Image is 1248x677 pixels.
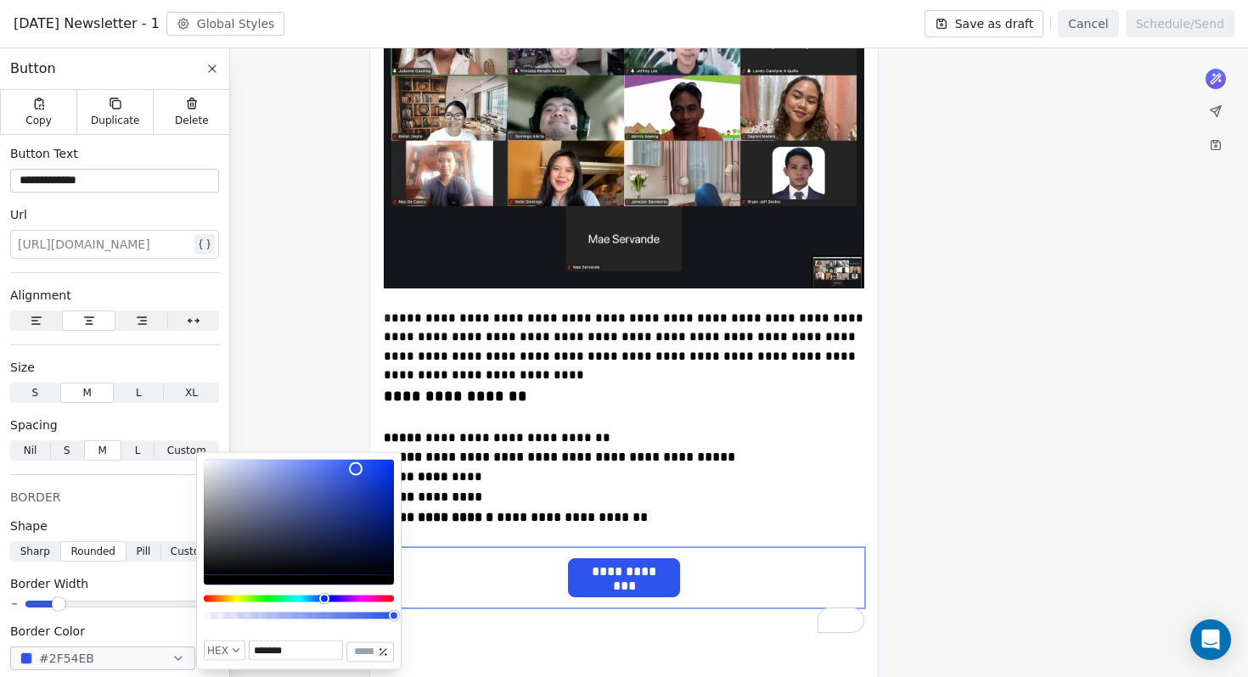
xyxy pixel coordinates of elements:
[185,385,198,400] span: XL
[20,544,50,559] span: Sharp
[136,385,142,400] span: L
[10,145,78,162] span: Button Text
[14,14,160,34] span: [DATE] Newsletter - 1
[1058,10,1118,37] button: Cancel
[175,114,209,127] span: Delete
[10,417,58,434] span: Spacing
[135,443,141,458] span: L
[136,544,150,559] span: Pill
[39,650,94,668] span: #2F54EB
[25,114,52,127] span: Copy
[1126,10,1234,37] button: Schedule/Send
[204,613,394,619] div: Alpha
[10,359,35,376] span: Size
[166,12,285,36] button: Global Styles
[10,518,48,534] span: Shape
[10,575,88,592] span: Border Width
[64,443,70,458] span: S
[204,460,394,575] div: Color
[171,544,210,559] span: Custom
[10,646,195,670] button: #2F54EB
[24,443,37,458] span: Nil
[1190,619,1231,660] div: Open Intercom Messenger
[10,489,219,506] div: BORDER
[204,641,245,661] button: HEX
[167,443,206,458] span: Custom
[91,114,139,127] span: Duplicate
[204,596,394,602] div: Hue
[10,287,71,304] span: Alignment
[925,10,1044,37] button: Save as draft
[10,59,56,79] span: Button
[10,623,85,640] span: Border Color
[10,206,27,223] span: Url
[32,385,39,400] span: S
